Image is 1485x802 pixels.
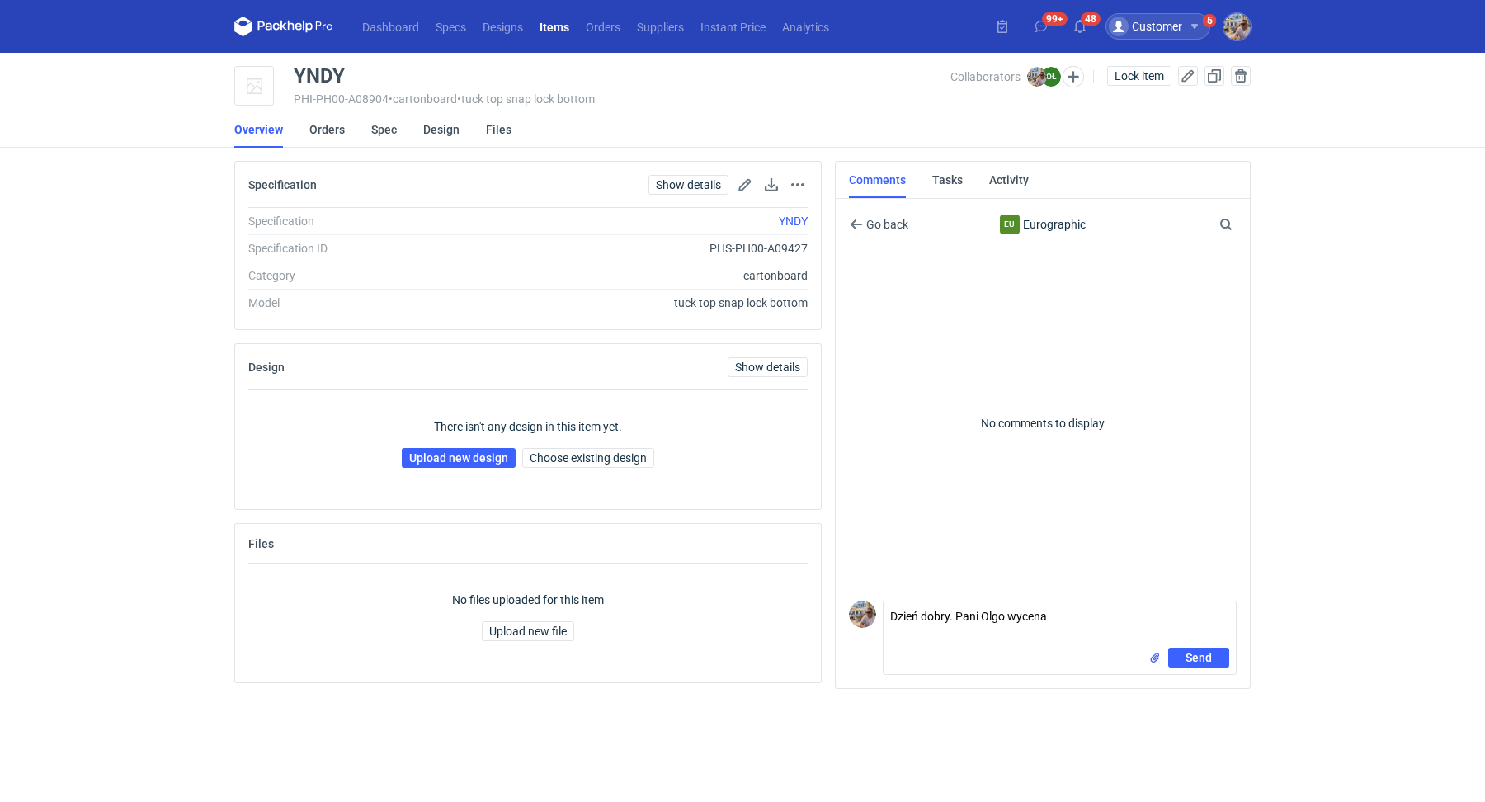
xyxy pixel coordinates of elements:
a: Dashboard [354,17,427,36]
button: Go back [849,215,909,234]
a: Designs [474,17,531,36]
p: There isn't any design in this item yet. [434,418,622,435]
div: cartonboard [472,267,808,284]
div: YNDY [294,66,345,86]
a: Spec [371,111,397,148]
a: Comments [849,162,906,198]
a: Overview [234,111,283,148]
p: No files uploaded for this item [452,592,604,608]
a: Orders [309,111,345,148]
button: Duplicate Item [1204,66,1224,86]
a: Upload new design [402,448,516,468]
button: 48 [1067,13,1093,40]
a: Analytics [774,17,837,36]
button: Upload new file [482,621,574,641]
figcaption: OŁ [1041,67,1061,87]
img: Michał Palasek [849,601,876,628]
div: Specification ID [248,240,472,257]
h2: Specification [248,178,317,191]
button: Choose existing design [522,448,654,468]
div: Eurographic [963,215,1124,234]
button: Download specification [761,175,781,195]
div: Eurographic [1000,215,1020,234]
button: Customer5 [1105,13,1223,40]
h2: Files [248,537,274,550]
span: Lock item [1115,70,1164,82]
button: Actions [788,175,808,195]
span: • cartonboard [389,92,457,106]
span: Send [1186,652,1212,663]
div: tuck top snap lock bottom [472,295,808,311]
textarea: Dzień dobry. Pani Olgo wycena [884,601,1236,648]
a: Show details [728,357,808,377]
div: Specification [248,213,472,229]
div: Model [248,295,472,311]
a: Tasks [932,162,963,198]
button: Lock item [1107,66,1171,86]
button: Send [1168,648,1229,668]
a: Suppliers [629,17,692,36]
a: Orders [577,17,629,36]
button: Edit collaborators [1063,66,1084,87]
div: Customer [1109,17,1182,36]
a: YNDY [779,215,808,228]
button: Edit item [1178,66,1198,86]
button: Delete item [1231,66,1251,86]
div: PHS-PH00-A09427 [472,240,808,257]
img: Michał Palasek [1223,13,1251,40]
input: Search [1216,215,1269,234]
span: Collaborators [950,70,1021,83]
a: Instant Price [692,17,774,36]
svg: Packhelp Pro [234,17,333,36]
a: Specs [427,17,474,36]
a: Show details [648,175,728,195]
button: 99+ [1028,13,1054,40]
img: Michał Palasek [1027,67,1047,87]
a: Items [531,17,577,36]
button: Edit spec [735,175,755,195]
span: Go back [863,219,908,230]
p: No comments to display [849,252,1237,594]
span: Upload new file [489,625,567,637]
div: PHI-PH00-A08904 [294,92,950,106]
span: Choose existing design [530,452,647,464]
a: Activity [989,162,1029,198]
figcaption: Eu [1000,215,1020,234]
div: Category [248,267,472,284]
div: 5 [1207,15,1213,26]
span: • tuck top snap lock bottom [457,92,595,106]
h2: Design [248,361,285,374]
a: Files [486,111,511,148]
a: Design [423,111,460,148]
